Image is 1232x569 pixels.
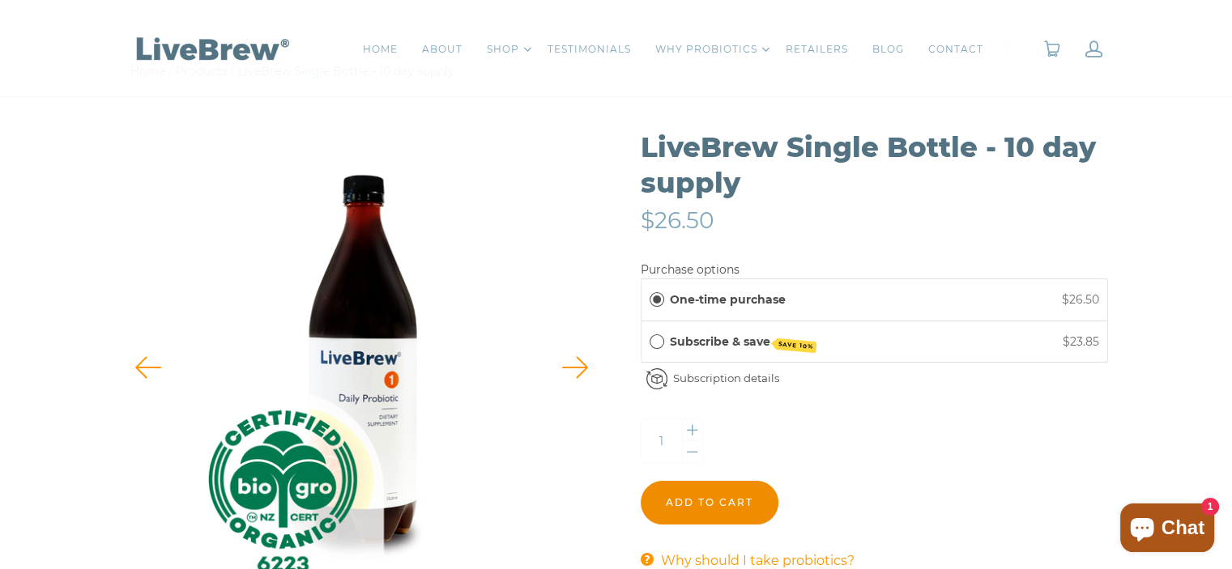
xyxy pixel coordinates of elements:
[363,41,398,57] a: HOME
[641,481,778,524] input: Add to cart
[130,34,292,62] img: LiveBrew
[1063,334,1099,349] span: $23.85
[422,41,463,57] a: ABOUT
[670,333,816,350] label: Subscribe & save
[1115,503,1219,556] inbox-online-store-chat: Shopify online store chat
[872,41,904,57] a: BLOG
[487,41,519,57] a: SHOP
[642,419,682,462] input: Quantity
[775,338,816,352] span: SAVE 10%
[661,553,855,568] span: Why should I take probiotics?
[548,41,631,57] a: TESTIMONIALS
[641,262,740,277] label: Purchase options
[1062,292,1099,307] span: $26.50
[641,130,1109,201] h1: LiveBrew Single Bottle - 10 day supply
[673,372,780,384] a: Subscription details
[650,333,664,350] div: Subscribe & save
[670,291,786,308] label: One-time purchase
[928,41,983,57] a: CONTACT
[650,291,664,308] div: One-time purchase
[655,41,757,57] a: WHY PROBIOTICS
[641,206,714,234] span: $26.50
[786,41,848,57] a: RETAILERS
